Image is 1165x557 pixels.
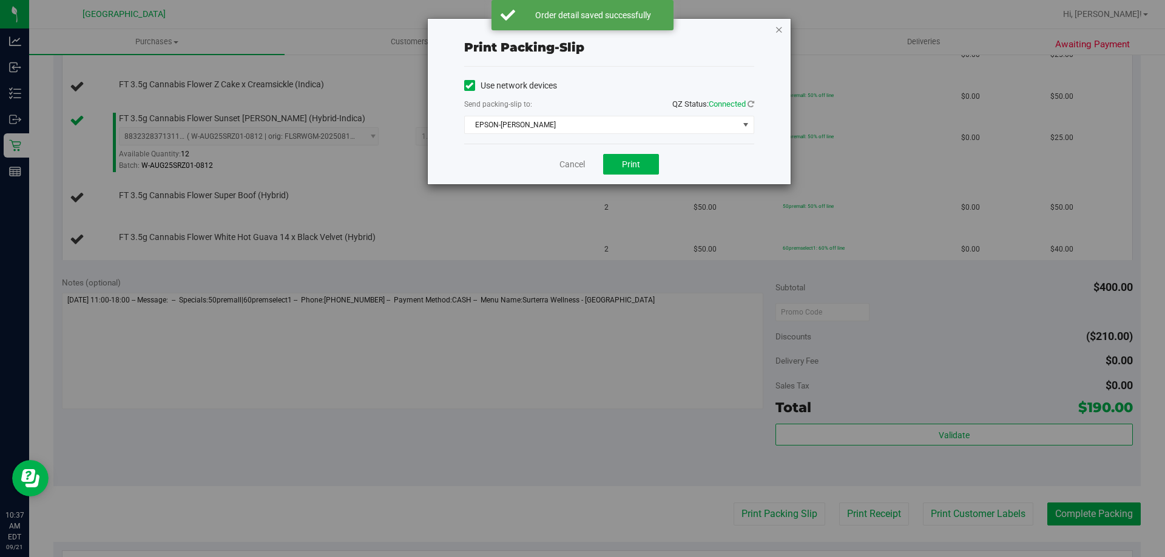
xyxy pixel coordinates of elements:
[709,99,746,108] span: Connected
[738,116,753,133] span: select
[522,9,664,21] div: Order detail saved successfully
[464,79,557,92] label: Use network devices
[465,116,738,133] span: EPSON-[PERSON_NAME]
[559,158,585,171] a: Cancel
[622,159,640,169] span: Print
[12,460,49,496] iframe: Resource center
[464,40,584,55] span: Print packing-slip
[464,99,532,110] label: Send packing-slip to:
[672,99,754,108] span: QZ Status:
[603,154,659,175] button: Print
